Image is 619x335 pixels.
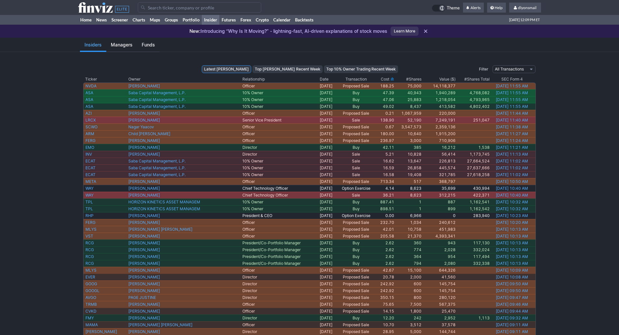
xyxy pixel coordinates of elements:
td: 430,994 [456,185,490,192]
td: Sale [337,164,375,171]
td: Proposed Sale [337,83,375,89]
td: Officer [242,178,319,185]
a: AZI [85,111,92,116]
td: Officer [242,110,319,117]
a: [PERSON_NAME] [128,111,160,116]
a: [DATE] 10:13 AM [496,234,528,238]
td: 413,582 [422,103,456,110]
a: [PERSON_NAME] [128,302,160,307]
a: Latest [PERSON_NAME] [202,65,251,73]
td: 10% Owner [242,205,319,212]
a: News [94,15,109,25]
a: [DATE] 11:55 AM [496,104,528,109]
td: [DATE] [319,192,337,199]
td: 312,215 [422,192,456,199]
td: 27,637,666 [456,164,490,171]
td: 7,249,191 [422,117,456,123]
td: 1 [394,199,422,205]
a: Alerts [463,3,484,13]
td: Officer [242,83,319,89]
td: 49.02 [375,103,394,110]
td: 2,359,136 [422,123,456,130]
a: [PERSON_NAME] [PERSON_NAME] [128,227,192,232]
a: FMY [85,316,94,320]
a: [PERSON_NAME] [128,145,160,150]
a: [DATE] 11:44 AM [496,111,528,116]
a: [PERSON_NAME] [128,152,160,157]
a: EVER [85,275,95,279]
a: CVKD [85,309,97,314]
th: Transaction [337,76,375,83]
td: Proposed Sale [337,137,375,144]
td: 236.97 [375,137,394,144]
a: [DATE] 10:50 AM [496,179,528,184]
a: [DATE] 11:02 AM [496,165,528,170]
a: Insiders [80,38,106,52]
td: Proposed Sale [337,219,375,226]
td: Officer [242,219,319,226]
a: Portfolio [180,15,202,25]
a: [PERSON_NAME] [128,309,160,314]
td: Chief Technology Officer [242,185,319,192]
td: 1,162,541 [456,199,490,205]
a: [DATE] 10:32 AM [496,206,528,211]
a: ASA [85,90,93,95]
a: MAMA [85,322,98,327]
td: 226,813 [422,158,456,164]
td: 10% Owner [242,158,319,164]
a: [DATE] 09:50 AM [496,281,528,286]
td: Buy [337,205,375,212]
a: [PERSON_NAME] [128,240,160,245]
td: Buy [337,89,375,96]
td: 40,943 [394,89,422,96]
a: [PERSON_NAME] [128,254,160,259]
a: Top [PERSON_NAME] Recent Week [252,65,323,73]
a: Groups [162,15,180,25]
a: WAY [85,186,94,191]
td: Officer [242,123,319,130]
td: [DATE] [319,185,337,192]
a: Child [PERSON_NAME] [128,131,170,136]
td: [DATE] [319,137,337,144]
a: [PERSON_NAME] [128,118,160,122]
td: 52,190 [394,117,422,123]
td: 0.21 [375,110,394,117]
a: RHP [85,213,94,218]
a: [PERSON_NAME] [128,138,160,143]
td: [DATE] [319,199,337,205]
th: #Shares [394,76,422,83]
span: Insiders [84,42,102,48]
td: [DATE] [319,164,337,171]
a: Help [487,3,506,13]
td: 898.51 [375,205,394,212]
a: HORIZON KINETICS ASSET MANAGEM [128,206,200,211]
a: [DATE] 09:11 AM [496,329,528,334]
a: AVGO [85,295,96,300]
td: 10% Owner [242,89,319,96]
a: Theme [432,5,460,12]
td: 27,618,258 [456,171,490,178]
td: 26,858 [394,164,422,171]
a: [PERSON_NAME] [128,329,160,334]
td: 16.59 [375,164,394,171]
td: 10% Owner [242,96,319,103]
a: [PERSON_NAME] [128,179,160,184]
td: 8,437 [394,103,422,110]
a: Nagar Yaacov [128,124,154,129]
td: 27,664,524 [456,158,490,164]
a: [DATE] 09:46 AM [496,302,528,307]
a: GOOGL [85,288,99,293]
a: [DATE] 09:47 AM [496,295,528,300]
a: Calendar [271,15,293,25]
a: Saba Capital Management, L.P. [128,97,186,102]
td: [DATE] [319,89,337,96]
td: 25,883 [394,96,422,103]
p: Introducing “Why Is It Moving?” - lightning-fast, AI-driven explanations of stock moves [189,28,387,34]
a: META [85,179,96,184]
td: 321,785 [422,171,456,178]
th: #Shares Total [456,76,490,83]
td: 13,647 [394,158,422,164]
td: Proposed Sale [337,123,375,130]
td: [DATE] [319,103,337,110]
td: [DATE] [319,151,337,158]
